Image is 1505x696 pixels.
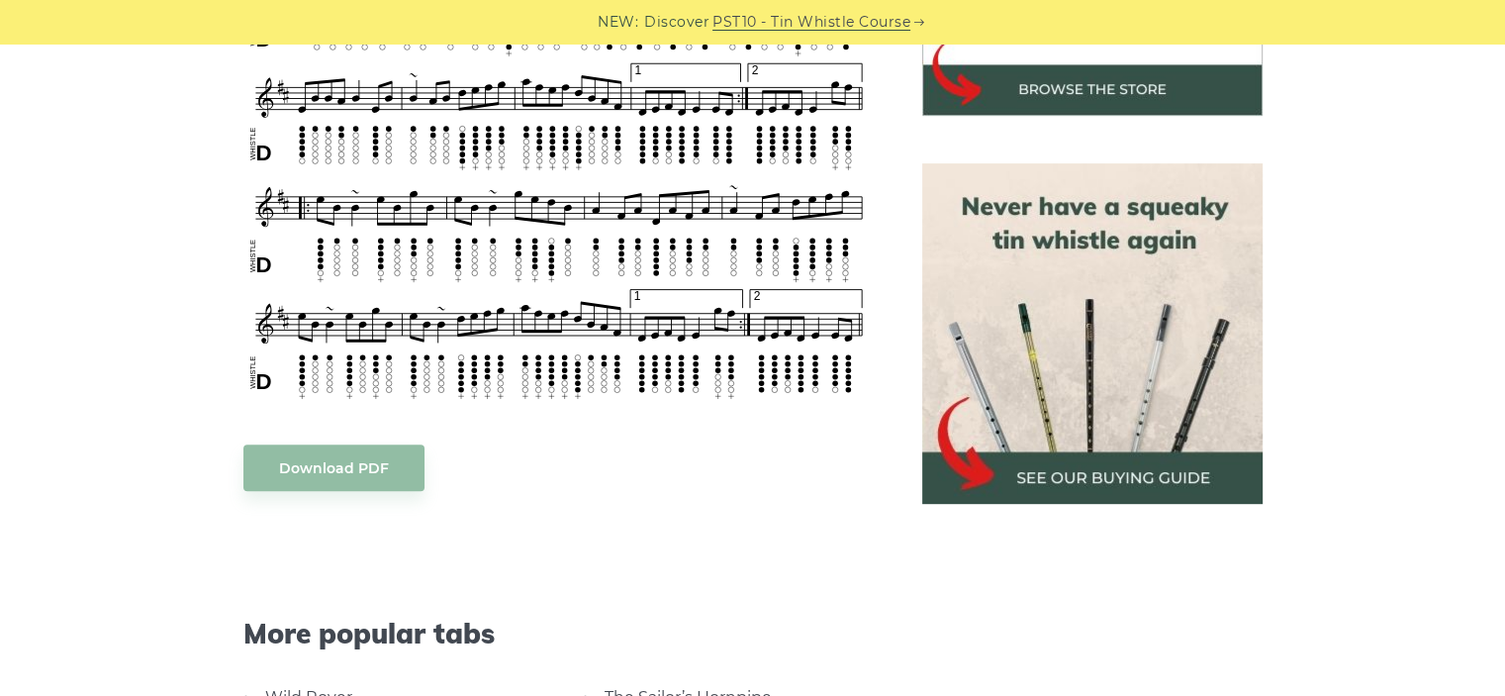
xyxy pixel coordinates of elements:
a: Download PDF [243,445,424,491]
span: NEW: [598,11,638,34]
a: PST10 - Tin Whistle Course [712,11,910,34]
span: Discover [644,11,709,34]
span: More popular tabs [243,617,875,650]
img: tin whistle buying guide [922,163,1263,504]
